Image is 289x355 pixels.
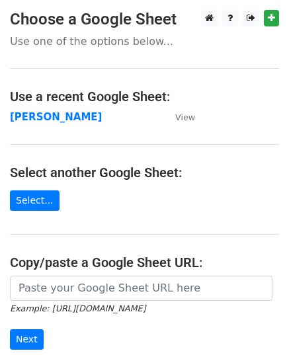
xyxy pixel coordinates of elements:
[162,111,195,123] a: View
[10,89,279,104] h4: Use a recent Google Sheet:
[10,10,279,29] h3: Choose a Google Sheet
[10,111,102,123] a: [PERSON_NAME]
[10,303,145,313] small: Example: [URL][DOMAIN_NAME]
[10,255,279,270] h4: Copy/paste a Google Sheet URL:
[10,329,44,350] input: Next
[10,165,279,180] h4: Select another Google Sheet:
[175,112,195,122] small: View
[10,190,60,211] a: Select...
[10,276,272,301] input: Paste your Google Sheet URL here
[10,34,279,48] p: Use one of the options below...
